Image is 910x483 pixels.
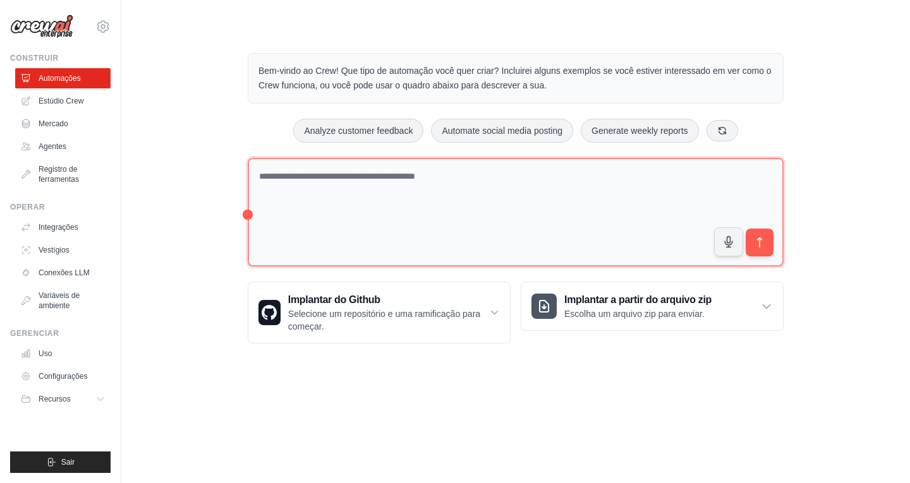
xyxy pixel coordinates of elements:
font: Agentes [39,142,66,151]
font: Estúdio Crew [39,97,83,105]
a: Agentes [15,136,111,157]
font: Automações [39,74,81,83]
font: Implantar do Github [288,294,380,305]
font: Implantar a partir do arquivo zip [564,294,712,305]
a: Vestígios [15,240,111,260]
font: Gerenciar [10,329,59,338]
button: Recursos [15,389,111,409]
font: Escolha um arquivo zip para enviar. [564,309,705,319]
a: Estúdio Crew [15,91,111,111]
font: Selecione um repositório e uma ramificação para começar. [288,309,480,331]
font: Operar [10,203,45,212]
a: Configurações [15,366,111,386]
font: Bem-vindo ao Crew! Que tipo de automação você quer criar? Incluirei alguns exemplos se você estiv... [258,66,772,90]
a: Uso [15,343,111,364]
font: Construir [10,54,59,63]
font: Mercado [39,119,68,128]
a: Mercado [15,114,111,134]
a: Integrações [15,217,111,237]
img: Logotipo [10,15,73,39]
font: Configurações [39,372,87,381]
font: Conexões LLM [39,268,90,277]
font: Variáveis de ambiente [39,291,80,310]
a: Automações [15,68,111,88]
font: Integrações [39,223,78,232]
font: Vestígios [39,246,70,254]
button: Analyze customer feedback [293,119,423,143]
a: Registro de ferramentas [15,159,111,189]
font: Sair [61,458,75,467]
button: Automate social media posting [431,119,573,143]
a: Conexões LLM [15,263,111,283]
button: Sair [10,451,111,473]
font: Registro de ferramentas [39,165,79,184]
button: Generate weekly reports [581,119,699,143]
a: Variáveis de ambiente [15,285,111,316]
font: Recursos [39,395,71,403]
font: Uso [39,349,52,358]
